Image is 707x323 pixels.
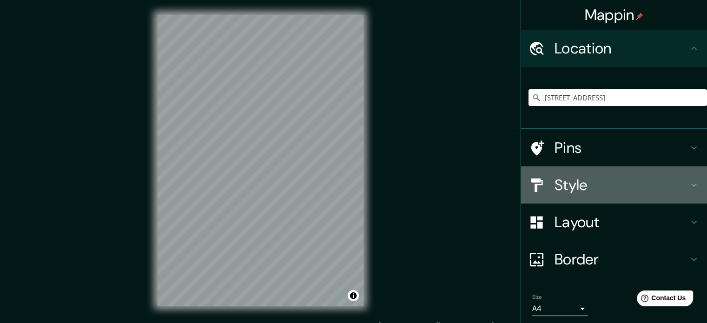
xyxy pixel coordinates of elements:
[555,176,688,194] h4: Style
[555,39,688,58] h4: Location
[624,287,697,313] iframe: Help widget launcher
[521,204,707,241] div: Layout
[521,129,707,166] div: Pins
[158,15,363,306] canvas: Map
[532,293,542,301] label: Size
[532,301,588,316] div: A4
[348,290,359,301] button: Toggle attribution
[521,30,707,67] div: Location
[555,138,688,157] h4: Pins
[555,213,688,231] h4: Layout
[521,241,707,278] div: Border
[555,250,688,269] h4: Border
[585,6,644,24] h4: Mappin
[529,89,707,106] input: Pick your city or area
[636,13,643,20] img: pin-icon.png
[521,166,707,204] div: Style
